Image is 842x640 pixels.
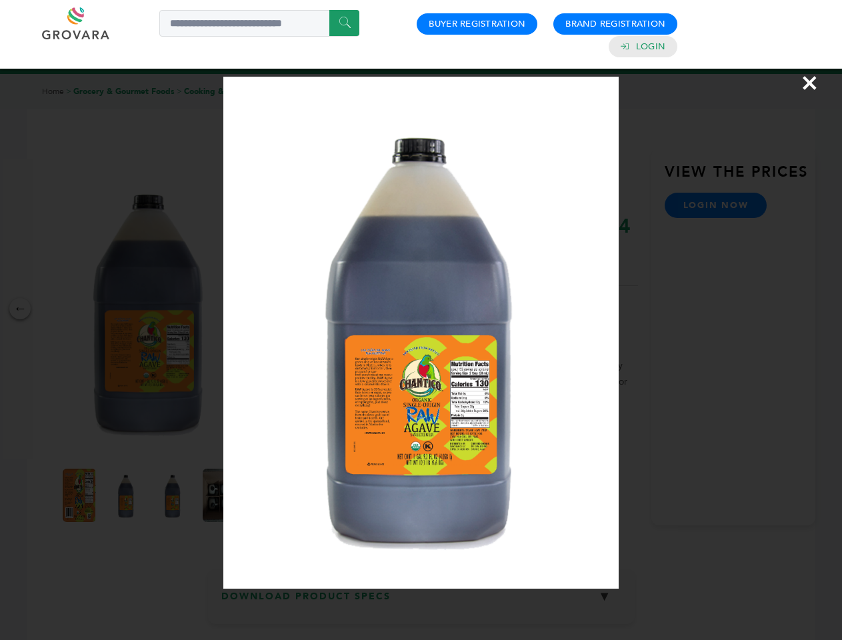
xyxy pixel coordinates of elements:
a: Brand Registration [565,18,665,30]
a: Buyer Registration [429,18,525,30]
img: Image Preview [223,77,619,589]
a: Login [636,41,665,53]
input: Search a product or brand... [159,10,359,37]
span: × [801,64,819,101]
